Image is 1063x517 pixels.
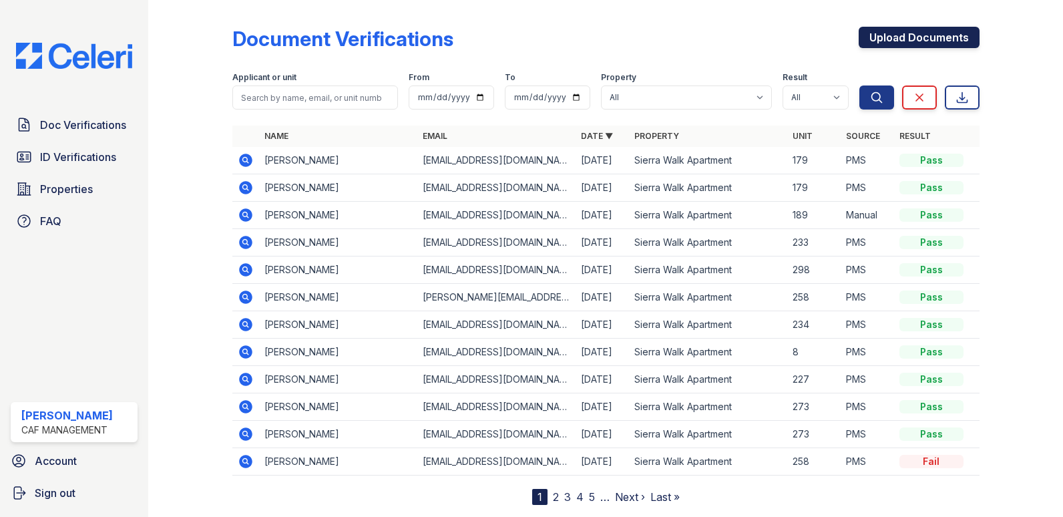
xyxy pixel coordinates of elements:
td: [DATE] [576,448,629,476]
span: Sign out [35,485,75,501]
td: PMS [841,174,894,202]
td: [PERSON_NAME] [259,311,417,339]
div: Pass [899,236,964,249]
td: PMS [841,229,894,256]
div: [PERSON_NAME] [21,407,113,423]
td: Sierra Walk Apartment [629,311,787,339]
td: 8 [787,339,841,366]
td: [PERSON_NAME] [259,147,417,174]
td: 179 [787,174,841,202]
a: Date ▼ [581,131,613,141]
a: Unit [793,131,813,141]
td: Sierra Walk Apartment [629,366,787,393]
td: [DATE] [576,421,629,448]
td: Sierra Walk Apartment [629,448,787,476]
td: [PERSON_NAME] [259,421,417,448]
td: [EMAIL_ADDRESS][DOMAIN_NAME] [417,393,576,421]
td: [PERSON_NAME] [259,256,417,284]
td: 273 [787,393,841,421]
td: PMS [841,421,894,448]
td: 258 [787,284,841,311]
div: Pass [899,208,964,222]
td: Sierra Walk Apartment [629,202,787,229]
a: Next › [615,490,645,504]
td: 179 [787,147,841,174]
td: PMS [841,339,894,366]
td: PMS [841,448,894,476]
td: [DATE] [576,256,629,284]
a: 2 [553,490,559,504]
td: Sierra Walk Apartment [629,421,787,448]
td: 273 [787,421,841,448]
td: [PERSON_NAME] [259,284,417,311]
label: Property [601,72,636,83]
div: CAF Management [21,423,113,437]
td: [EMAIL_ADDRESS][DOMAIN_NAME] [417,256,576,284]
input: Search by name, email, or unit number [232,85,398,110]
td: [DATE] [576,147,629,174]
td: [EMAIL_ADDRESS][DOMAIN_NAME] [417,202,576,229]
div: Pass [899,181,964,194]
td: 189 [787,202,841,229]
a: Sign out [5,480,143,506]
td: [PERSON_NAME] [259,339,417,366]
td: PMS [841,311,894,339]
td: [EMAIL_ADDRESS][DOMAIN_NAME] [417,174,576,202]
a: Name [264,131,288,141]
td: [PERSON_NAME] [259,393,417,421]
td: [PERSON_NAME] [259,202,417,229]
td: Sierra Walk Apartment [629,339,787,366]
td: [DATE] [576,174,629,202]
td: [DATE] [576,202,629,229]
td: Sierra Walk Apartment [629,284,787,311]
td: [PERSON_NAME] [259,174,417,202]
a: Source [846,131,880,141]
div: Pass [899,291,964,304]
label: To [505,72,515,83]
td: [DATE] [576,393,629,421]
div: 1 [532,489,548,505]
td: Sierra Walk Apartment [629,147,787,174]
td: Sierra Walk Apartment [629,229,787,256]
td: 298 [787,256,841,284]
div: Pass [899,373,964,386]
td: [EMAIL_ADDRESS][DOMAIN_NAME] [417,421,576,448]
div: Pass [899,400,964,413]
span: … [600,489,610,505]
td: Sierra Walk Apartment [629,393,787,421]
td: PMS [841,284,894,311]
span: Doc Verifications [40,117,126,133]
span: Properties [40,181,93,197]
div: Fail [899,455,964,468]
td: [EMAIL_ADDRESS][DOMAIN_NAME] [417,339,576,366]
td: 233 [787,229,841,256]
div: Pass [899,427,964,441]
td: [EMAIL_ADDRESS][DOMAIN_NAME] [417,311,576,339]
td: PMS [841,366,894,393]
td: Manual [841,202,894,229]
td: [PERSON_NAME][EMAIL_ADDRESS][DOMAIN_NAME] [417,284,576,311]
label: Applicant or unit [232,72,296,83]
a: 5 [589,490,595,504]
td: PMS [841,147,894,174]
td: [PERSON_NAME] [259,229,417,256]
div: Pass [899,318,964,331]
td: Sierra Walk Apartment [629,256,787,284]
td: [DATE] [576,339,629,366]
a: Doc Verifications [11,112,138,138]
td: [DATE] [576,229,629,256]
td: 234 [787,311,841,339]
span: ID Verifications [40,149,116,165]
td: [PERSON_NAME] [259,448,417,476]
a: ID Verifications [11,144,138,170]
label: Result [783,72,807,83]
td: 258 [787,448,841,476]
td: [EMAIL_ADDRESS][DOMAIN_NAME] [417,448,576,476]
a: Account [5,448,143,474]
a: Property [634,131,679,141]
span: FAQ [40,213,61,229]
a: Properties [11,176,138,202]
td: [PERSON_NAME] [259,366,417,393]
td: [EMAIL_ADDRESS][DOMAIN_NAME] [417,229,576,256]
